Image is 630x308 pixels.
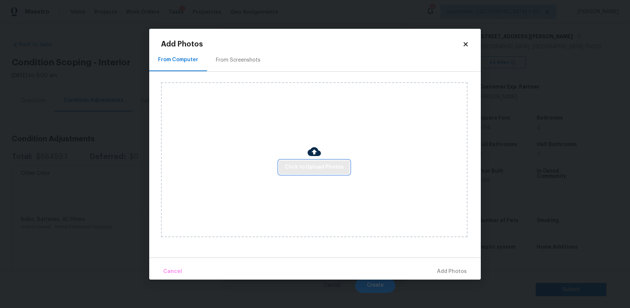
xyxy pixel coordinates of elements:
span: Cancel [163,267,182,276]
div: From Screenshots [216,56,260,64]
div: From Computer [158,56,198,63]
button: Click to Upload Photos [279,160,350,174]
button: Cancel [160,264,185,280]
img: Cloud Upload Icon [308,145,321,158]
h2: Add Photos [161,41,462,48]
span: Click to Upload Photos [285,163,344,172]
